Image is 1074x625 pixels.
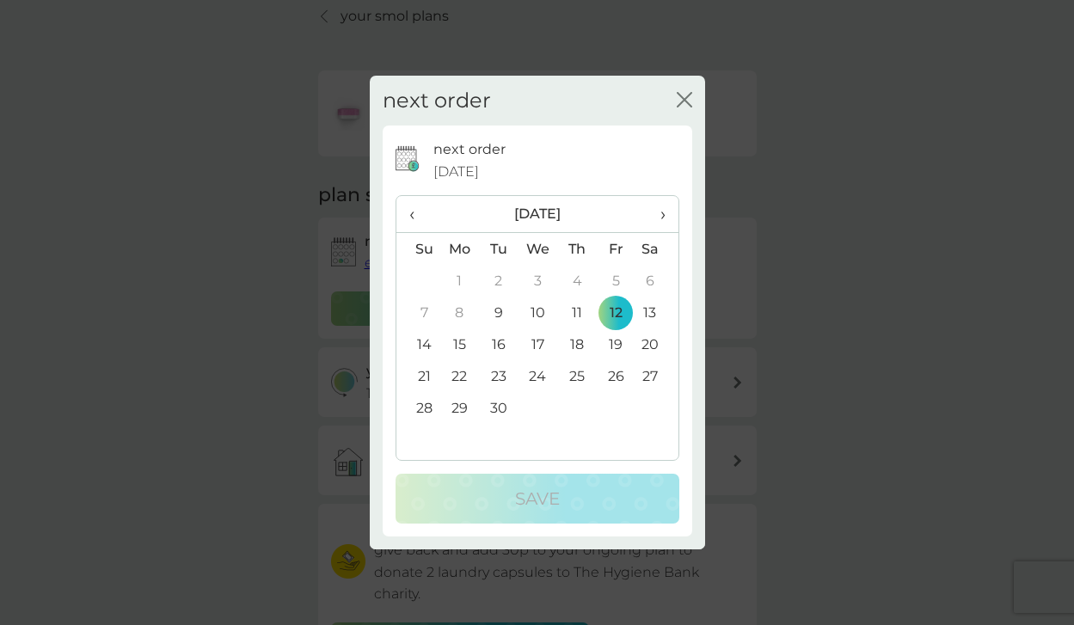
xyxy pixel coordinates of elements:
[440,360,480,392] td: 22
[635,265,678,297] td: 6
[479,297,518,328] td: 9
[479,392,518,424] td: 30
[440,328,480,360] td: 15
[635,233,678,266] th: Sa
[557,328,596,360] td: 18
[597,233,635,266] th: Fr
[433,161,479,183] span: [DATE]
[479,233,518,266] th: Tu
[440,196,635,233] th: [DATE]
[597,297,635,328] td: 12
[635,360,678,392] td: 27
[479,265,518,297] td: 2
[597,360,635,392] td: 26
[518,328,557,360] td: 17
[396,360,440,392] td: 21
[597,328,635,360] td: 19
[518,297,557,328] td: 10
[396,328,440,360] td: 14
[635,328,678,360] td: 20
[396,233,440,266] th: Su
[518,265,557,297] td: 3
[433,138,506,161] p: next order
[396,392,440,424] td: 28
[635,297,678,328] td: 13
[515,485,560,512] p: Save
[479,328,518,360] td: 16
[396,474,679,524] button: Save
[557,297,596,328] td: 11
[557,233,596,266] th: Th
[677,92,692,110] button: close
[383,89,491,113] h2: next order
[479,360,518,392] td: 23
[440,392,480,424] td: 29
[409,196,427,232] span: ‹
[440,233,480,266] th: Mo
[597,265,635,297] td: 5
[440,265,480,297] td: 1
[440,297,480,328] td: 8
[518,360,557,392] td: 24
[557,360,596,392] td: 25
[396,297,440,328] td: 7
[647,196,665,232] span: ›
[518,233,557,266] th: We
[557,265,596,297] td: 4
